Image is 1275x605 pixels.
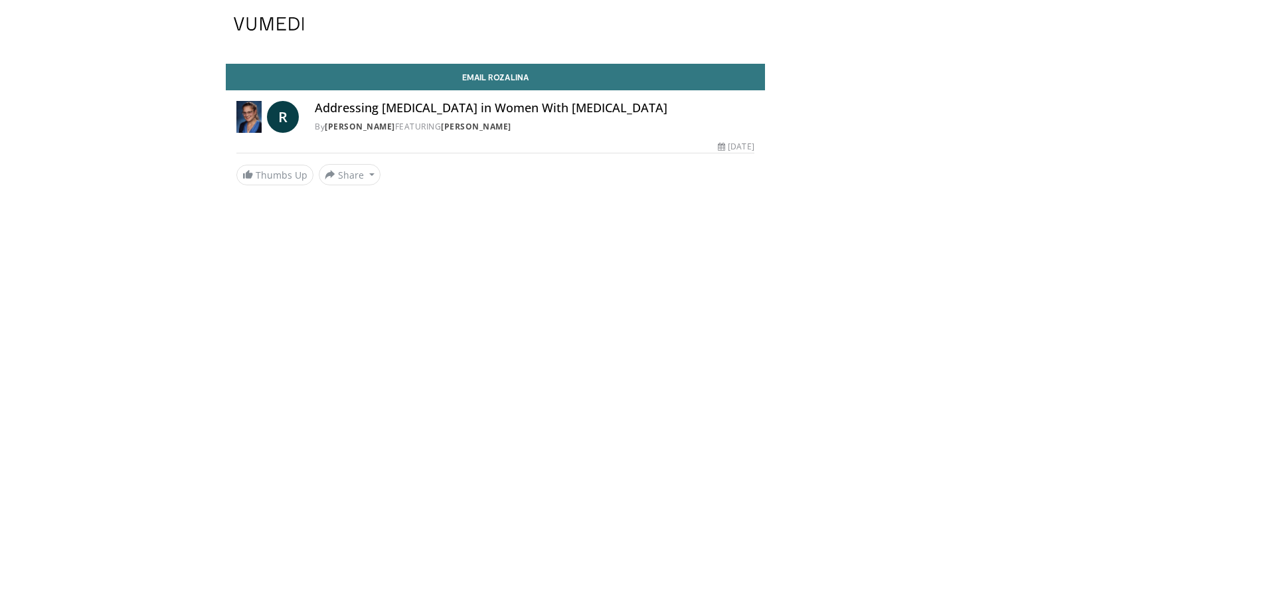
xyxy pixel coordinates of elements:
button: Share [319,164,381,185]
a: Thumbs Up [236,165,313,185]
div: [DATE] [718,141,754,153]
a: Email Rozalina [226,64,765,90]
div: By FEATURING [315,121,754,133]
a: [PERSON_NAME] [441,121,511,132]
img: Dr. Rozalina McCoy [236,101,262,133]
a: [PERSON_NAME] [325,121,395,132]
img: VuMedi Logo [234,17,304,31]
h4: Addressing [MEDICAL_DATA] in Women With [MEDICAL_DATA] [315,101,754,116]
a: R [267,101,299,133]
